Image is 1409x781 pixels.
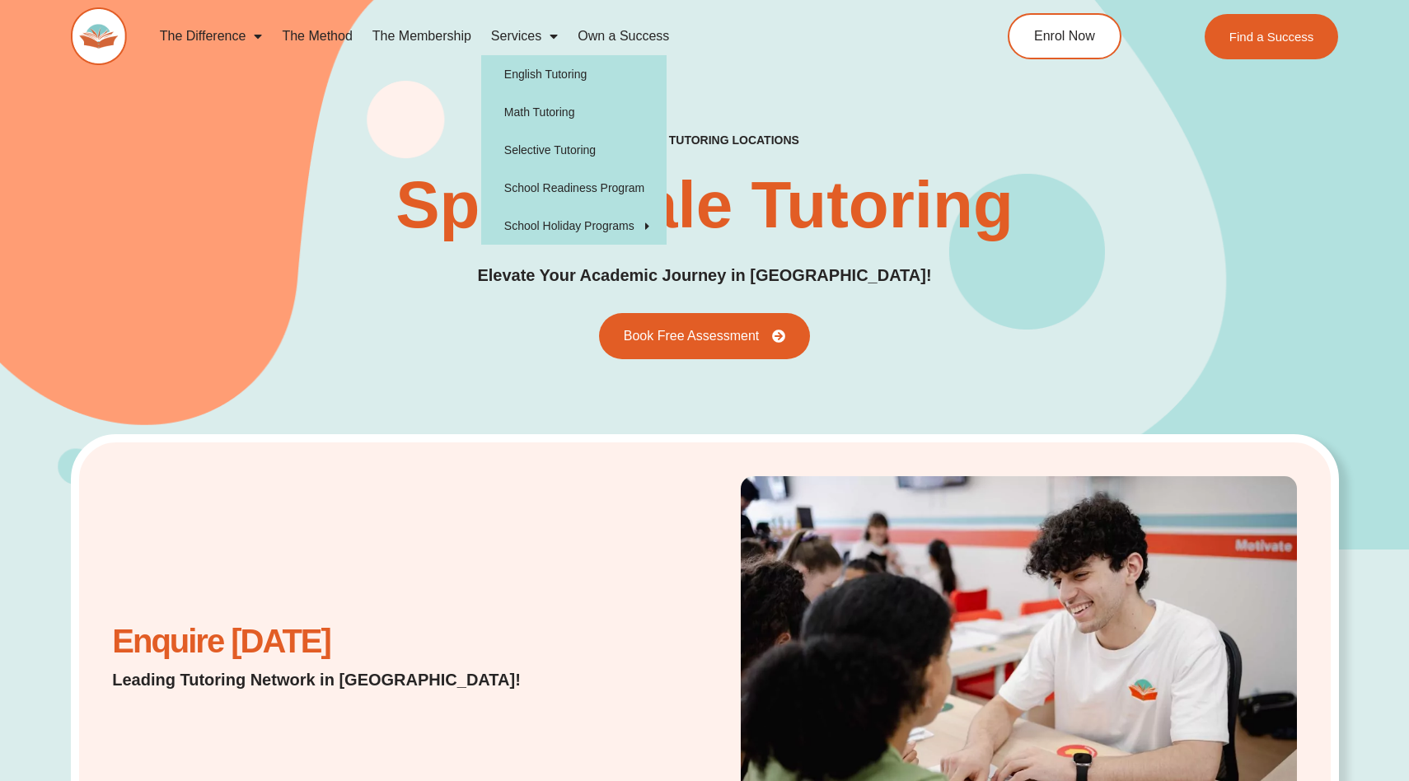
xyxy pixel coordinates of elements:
a: School Readiness Program [481,169,667,207]
span: Enrol Now [1034,30,1095,43]
a: Services [481,17,568,55]
p: Elevate Your Academic Journey in [GEOGRAPHIC_DATA]! [477,263,931,288]
a: School Holiday Programs [481,207,667,245]
h2: Enquire [DATE] [112,631,543,652]
a: Selective Tutoring [481,131,667,169]
a: The Membership [363,17,481,55]
a: The Difference [150,17,273,55]
a: Book Free Assessment [599,313,811,359]
a: Math Tutoring [481,93,667,131]
a: Own a Success [568,17,679,55]
nav: Menu [150,17,935,55]
p: Leading Tutoring Network in [GEOGRAPHIC_DATA]! [112,668,543,691]
a: English Tutoring [481,55,667,93]
span: Find a Success [1229,30,1314,43]
h2: success tutoring locations [610,133,799,147]
span: Book Free Assessment [624,330,760,343]
a: Enrol Now [1008,13,1121,59]
h1: Springvale Tutoring [396,172,1013,238]
ul: Services [481,55,667,245]
iframe: Chat Widget [1126,595,1409,781]
a: Find a Success [1205,14,1339,59]
a: The Method [272,17,362,55]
